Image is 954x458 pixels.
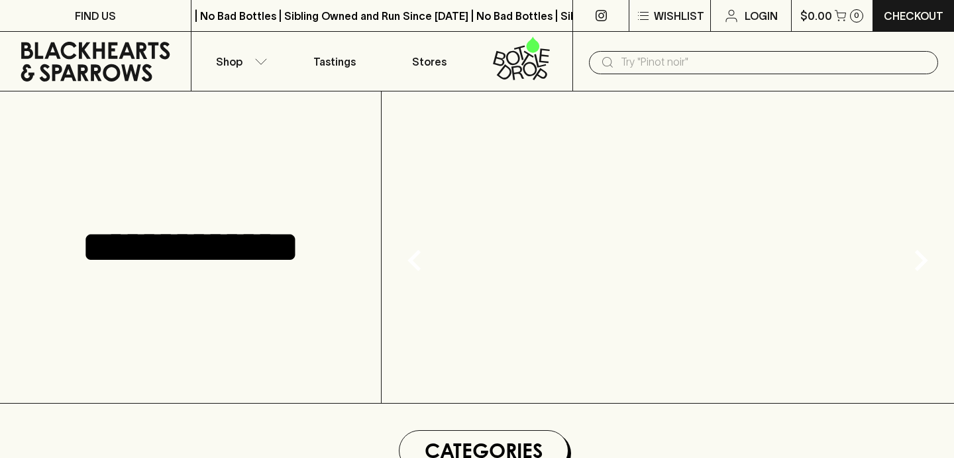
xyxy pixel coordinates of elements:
p: $0.00 [800,8,832,24]
p: Shop [216,54,242,70]
a: Tastings [287,32,382,91]
p: Checkout [884,8,943,24]
p: FIND US [75,8,116,24]
p: Stores [412,54,447,70]
button: Next [894,234,947,287]
p: Wishlist [654,8,704,24]
button: Previous [388,234,441,287]
a: Stores [382,32,478,91]
p: Tastings [313,54,356,70]
button: Shop [191,32,287,91]
p: Login [745,8,778,24]
input: Try "Pinot noir" [621,52,927,73]
img: gif;base64,R0lGODlhAQABAAAAACH5BAEKAAEALAAAAAABAAEAAAICTAEAOw== [382,91,954,403]
p: 0 [854,12,859,19]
